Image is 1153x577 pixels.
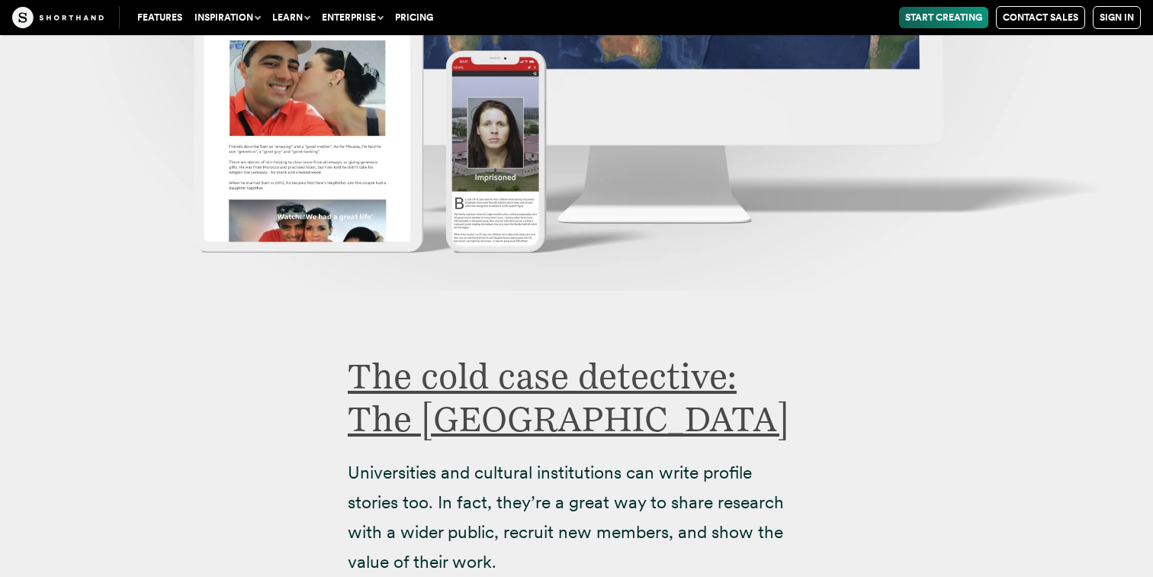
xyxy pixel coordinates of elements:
[1093,6,1141,29] a: Sign in
[389,7,439,28] a: Pricing
[899,7,988,28] a: Start Creating
[266,7,316,28] button: Learn
[316,7,389,28] button: Enterprise
[996,6,1085,29] a: Contact Sales
[188,7,266,28] button: Inspiration
[348,355,789,439] a: The cold case detective: The [GEOGRAPHIC_DATA]
[12,7,104,28] img: The Craft
[348,458,805,577] p: Universities and cultural institutions can write profile stories too. In fact, they’re a great wa...
[131,7,188,28] a: Features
